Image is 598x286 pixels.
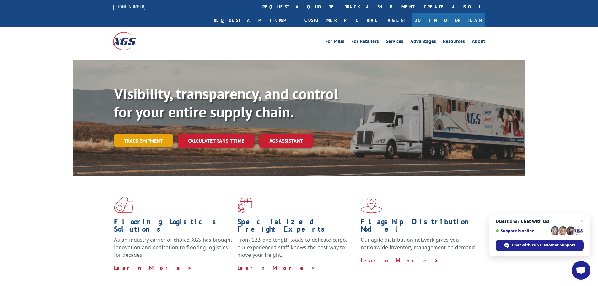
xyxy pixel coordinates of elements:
a: Resources [443,39,465,46]
span: Our agile distribution network gives you nationwide inventory management on demand. [361,236,476,251]
a: Services [386,39,403,46]
span: Close chat [578,218,586,225]
a: Advantages [410,39,436,46]
a: Join Our Team [412,13,485,27]
p: From 123 overlength loads to delicate cargo, our experienced staff knows the best way to move you... [237,236,356,264]
h1: Flagship Distribution Model [361,218,479,236]
img: xgs-icon-flagship-distribution-model-red [361,197,382,213]
h1: Specialized Freight Experts [237,218,356,236]
span: As an industry carrier of choice, XGS has brought innovation and dedication to flooring logistics... [114,236,232,258]
a: Request a pickup [209,13,300,27]
a: Learn More > [237,264,315,272]
a: For Mills [325,39,344,46]
img: xgs-icon-total-supply-chain-intelligence-red [114,197,133,213]
a: Calculate transit time [178,134,254,148]
a: For Retailers [351,39,379,46]
a: XGS ASSISTANT [259,134,313,148]
a: Customer Portal [300,13,381,27]
a: Learn More > [114,264,192,272]
a: Agent [381,13,412,27]
a: [PHONE_NUMBER] [113,3,146,10]
h1: Flooring Logistics Solutions [114,218,233,236]
div: Chat with XGS Customer Support [496,240,584,251]
span: Questions? Chat with us! [496,219,584,224]
b: Visibility, transparency, and control for your entire supply chain. [114,84,338,121]
a: Learn More > [361,257,439,264]
div: Open chat [572,261,590,280]
span: Chat with XGS Customer Support [512,242,575,248]
a: Track shipment [114,134,173,147]
a: About [472,39,485,46]
span: Support is online [496,229,548,233]
img: xgs-icon-focused-on-flooring-red [237,197,252,213]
